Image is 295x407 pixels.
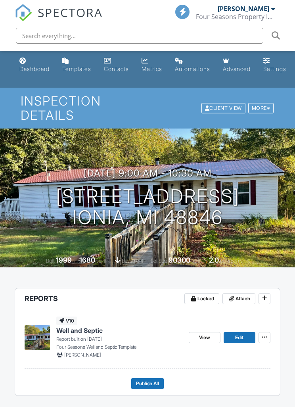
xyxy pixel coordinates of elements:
[15,11,103,27] a: SPECTORA
[201,103,245,113] div: Client View
[79,256,95,264] div: 1680
[220,54,254,77] a: Advanced
[260,54,289,77] a: Settings
[175,65,210,72] div: Automations
[192,258,201,264] span: sq.ft.
[209,256,219,264] div: 2.0
[101,54,132,77] a: Contacts
[38,4,103,21] span: SPECTORA
[56,256,72,264] div: 1999
[142,65,162,72] div: Metrics
[172,54,213,77] a: Automations (Basic)
[151,258,167,264] span: Lot Size
[122,258,143,264] span: basement
[96,258,107,264] span: sq. ft.
[59,54,94,77] a: Templates
[16,28,263,44] input: Search everything...
[104,65,129,72] div: Contacts
[16,54,53,77] a: Dashboard
[15,4,32,21] img: The Best Home Inspection Software - Spectora
[218,5,269,13] div: [PERSON_NAME]
[263,65,286,72] div: Settings
[19,65,50,72] div: Dashboard
[169,256,190,264] div: 90300
[84,168,212,179] h3: [DATE] 9:00 am - 10:30 am
[223,65,251,72] div: Advanced
[248,103,274,113] div: More
[56,186,239,228] h1: [STREET_ADDRESS] Ionia, MI 48846
[62,65,91,72] div: Templates
[201,105,247,111] a: Client View
[220,258,243,264] span: bathrooms
[21,94,275,122] h1: Inspection Details
[138,54,165,77] a: Metrics
[46,258,55,264] span: Built
[196,13,275,21] div: Four Seasons Property Inspections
